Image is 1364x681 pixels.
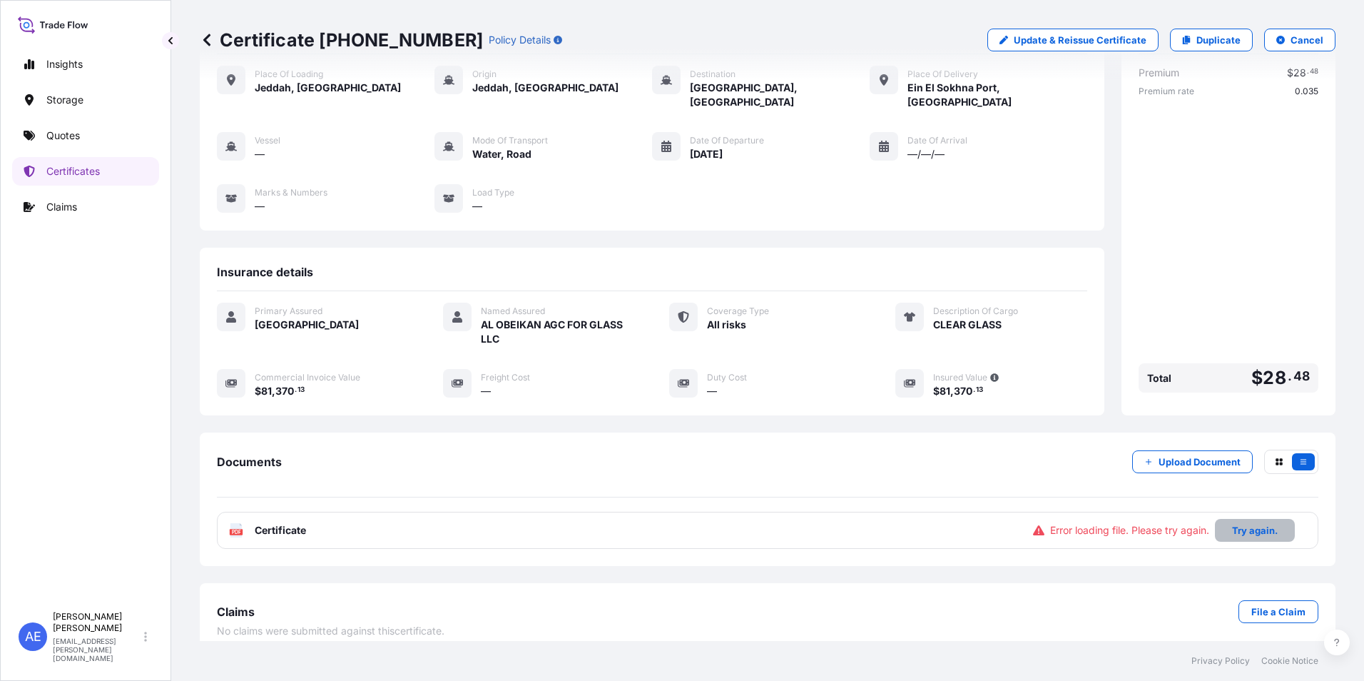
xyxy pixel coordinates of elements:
[481,306,545,317] span: Named Assured
[255,372,360,383] span: Commercial Invoice Value
[25,630,41,644] span: AE
[217,455,282,469] span: Documents
[255,135,280,146] span: Vessel
[1263,369,1286,387] span: 28
[200,29,483,51] p: Certificate [PHONE_NUMBER]
[297,388,305,393] span: 13
[707,306,769,317] span: Coverage Type
[255,81,401,95] span: Jeddah, [GEOGRAPHIC_DATA]
[933,318,1002,332] span: CLEAR GLASS
[1196,33,1241,47] p: Duplicate
[217,265,313,279] span: Insurance details
[472,187,514,198] span: Load Type
[255,523,306,538] span: Certificate
[707,372,747,383] span: Duty Cost
[907,147,945,161] span: —/—/—
[950,386,954,396] span: ,
[1139,86,1194,97] span: Premium rate
[1170,29,1253,51] a: Duplicate
[472,199,482,213] span: —
[217,624,444,638] span: No claims were submitted against this certificate .
[1295,86,1318,97] span: 0.035
[973,388,975,393] span: .
[46,164,100,178] p: Certificates
[1291,33,1323,47] p: Cancel
[217,605,255,619] span: Claims
[707,384,717,398] span: —
[1261,655,1318,667] a: Cookie Notice
[46,57,83,71] p: Insights
[1264,29,1335,51] button: Cancel
[933,372,987,383] span: Insured Value
[1191,655,1250,667] a: Privacy Policy
[933,306,1018,317] span: Description Of Cargo
[46,93,83,107] p: Storage
[954,386,972,396] span: 370
[295,388,297,393] span: .
[1293,372,1310,380] span: 48
[940,386,950,396] span: 81
[472,81,619,95] span: Jeddah, [GEOGRAPHIC_DATA]
[53,637,141,662] p: [EMAIL_ADDRESS][PERSON_NAME][DOMAIN_NAME]
[12,121,159,150] a: Quotes
[1215,519,1295,542] button: Try again.
[1050,523,1209,538] span: Error loading file. Please try again.
[933,386,940,396] span: $
[1232,523,1278,538] p: Try again.
[12,193,159,221] a: Claims
[53,611,141,634] p: [PERSON_NAME] [PERSON_NAME]
[489,33,551,47] p: Policy Details
[12,50,159,79] a: Insights
[255,199,265,213] span: —
[907,81,1087,109] span: Ein El Sokhna Port, [GEOGRAPHIC_DATA]
[472,135,548,146] span: Mode of Transport
[690,81,870,109] span: [GEOGRAPHIC_DATA], [GEOGRAPHIC_DATA]
[976,388,983,393] span: 13
[1251,605,1306,619] p: File a Claim
[690,147,723,161] span: [DATE]
[1132,450,1253,473] button: Upload Document
[690,135,764,146] span: Date of Departure
[1251,369,1263,387] span: $
[1238,600,1318,623] a: File a Claim
[46,128,80,143] p: Quotes
[481,318,635,346] span: AL OBEIKAN AGC FOR GLASS LLC
[1159,455,1241,469] p: Upload Document
[481,384,491,398] span: —
[707,318,746,332] span: All risks
[261,386,272,396] span: 81
[255,386,261,396] span: $
[232,530,241,535] text: PDF
[275,386,294,396] span: 370
[46,200,77,214] p: Claims
[255,187,327,198] span: Marks & Numbers
[907,135,967,146] span: Date of Arrival
[255,318,359,332] span: [GEOGRAPHIC_DATA]
[481,372,530,383] span: Freight Cost
[472,147,531,161] span: Water, Road
[12,86,159,114] a: Storage
[12,157,159,186] a: Certificates
[1288,372,1292,380] span: .
[1014,33,1146,47] p: Update & Reissue Certificate
[272,386,275,396] span: ,
[987,29,1159,51] a: Update & Reissue Certificate
[1147,371,1171,385] span: Total
[255,306,322,317] span: Primary Assured
[255,147,265,161] span: —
